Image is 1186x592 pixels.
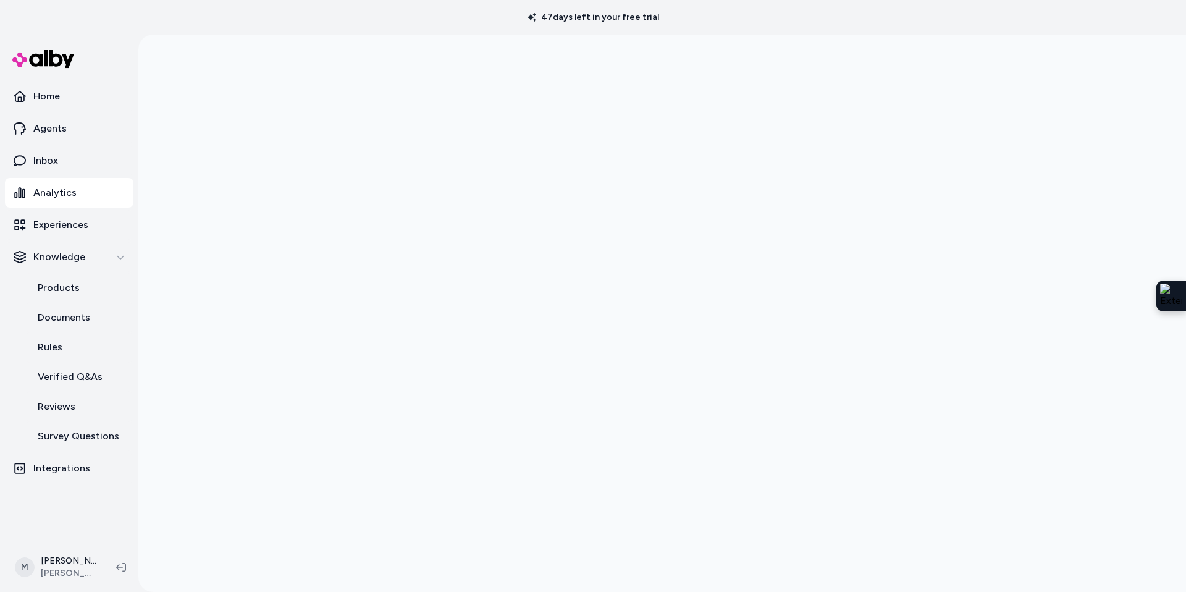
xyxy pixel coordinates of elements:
a: Integrations [5,454,133,483]
p: Home [33,89,60,104]
img: Extension Icon [1160,284,1182,308]
a: Verified Q&As [25,362,133,392]
a: Home [5,82,133,111]
p: Experiences [33,218,88,232]
a: Rules [25,332,133,362]
p: [PERSON_NAME] [41,555,96,567]
a: Agents [5,114,133,143]
a: Products [25,273,133,303]
p: Documents [38,310,90,325]
span: [PERSON_NAME] [41,567,96,580]
a: Experiences [5,210,133,240]
button: M[PERSON_NAME][PERSON_NAME] [7,548,106,587]
a: Inbox [5,146,133,175]
p: Verified Q&As [38,370,103,384]
a: Survey Questions [25,421,133,451]
a: Documents [25,303,133,332]
img: alby Logo [12,50,74,68]
p: Products [38,281,80,295]
p: Analytics [33,185,77,200]
a: Analytics [5,178,133,208]
p: 47 days left in your free trial [520,11,667,23]
p: Agents [33,121,67,136]
p: Integrations [33,461,90,476]
p: Survey Questions [38,429,119,444]
p: Knowledge [33,250,85,264]
p: Rules [38,340,62,355]
span: M [15,557,35,577]
p: Reviews [38,399,75,414]
a: Reviews [25,392,133,421]
button: Knowledge [5,242,133,272]
p: Inbox [33,153,58,168]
